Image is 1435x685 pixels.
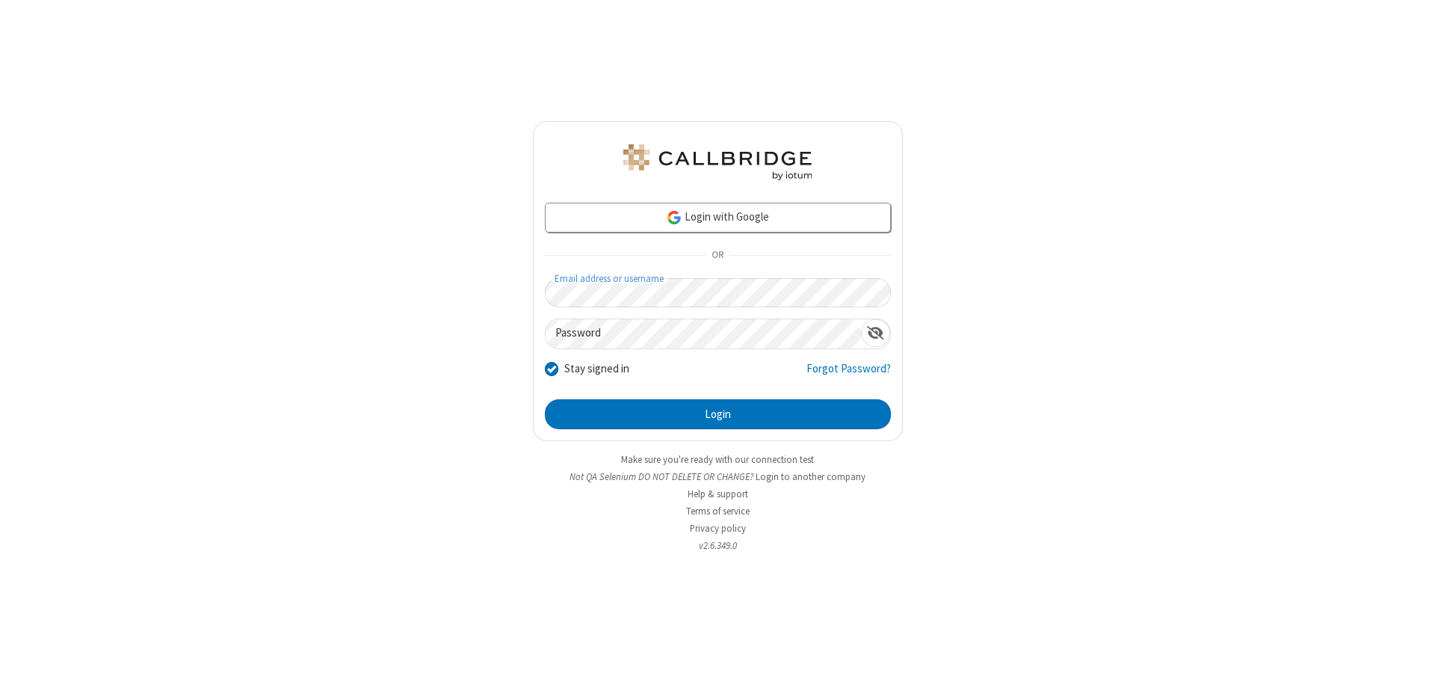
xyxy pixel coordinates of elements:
li: v2.6.349.0 [533,538,903,553]
img: google-icon.png [666,209,682,226]
a: Forgot Password? [806,360,891,389]
img: QA Selenium DO NOT DELETE OR CHANGE [620,144,815,180]
div: Show password [861,319,890,347]
a: Login with Google [545,203,891,233]
li: Not QA Selenium DO NOT DELETE OR CHANGE? [533,470,903,484]
input: Email address or username [545,278,891,307]
input: Password [546,319,861,348]
span: OR [706,245,729,266]
label: Stay signed in [564,360,629,378]
a: Help & support [688,488,748,500]
button: Login [545,399,891,429]
a: Make sure you're ready with our connection test [621,453,814,466]
button: Login to another company [756,470,865,484]
a: Privacy policy [690,522,746,535]
a: Terms of service [686,505,750,517]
